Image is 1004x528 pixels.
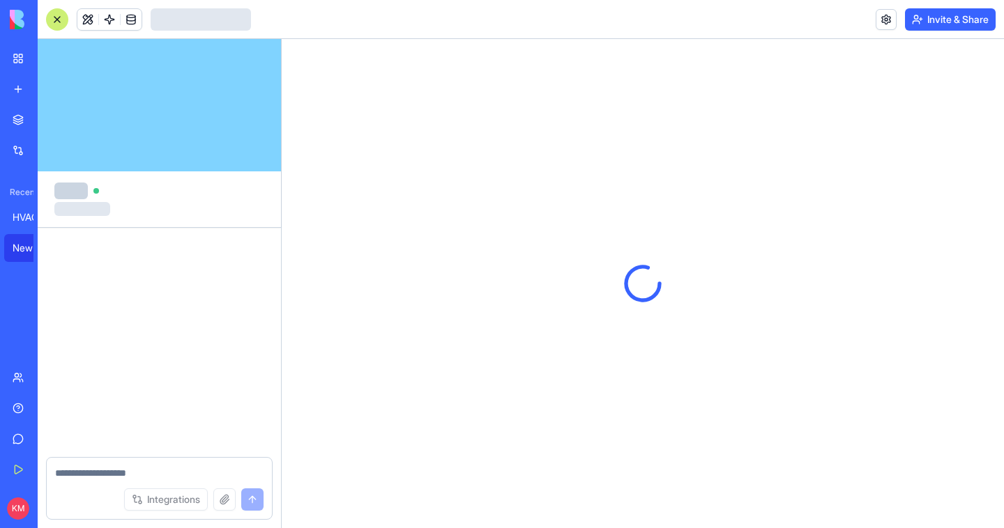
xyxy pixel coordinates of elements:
div: HVAC Technician Assistant [13,210,52,224]
div: New App [13,241,52,255]
a: New App [4,234,60,262]
span: Recent [4,187,33,198]
img: logo [10,10,96,29]
button: Invite & Share [905,8,996,31]
span: KM [7,497,29,520]
a: HVAC Technician Assistant [4,203,60,231]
